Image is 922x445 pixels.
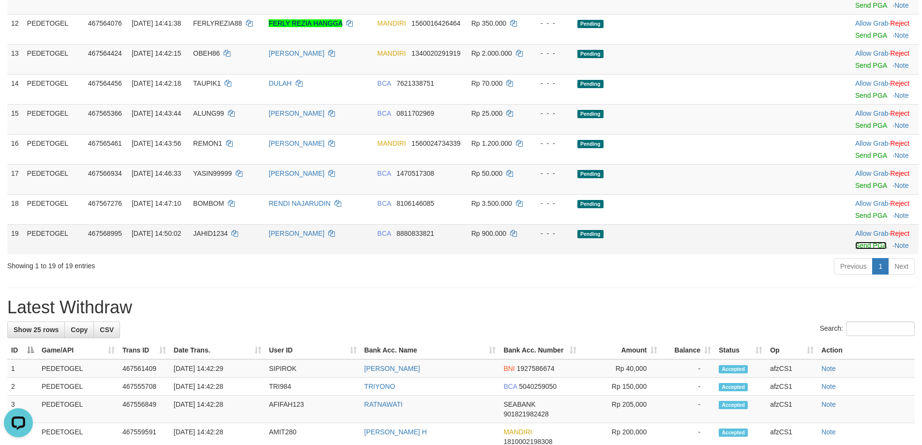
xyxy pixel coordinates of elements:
[531,229,570,238] div: - - -
[855,49,888,57] a: Allow Grab
[577,170,604,178] span: Pending
[170,341,265,359] th: Date Trans.: activate to sort column ascending
[411,139,460,147] span: Copy 1560024734339 to clipboard
[88,230,122,237] span: 467568995
[503,410,548,418] span: Copy 901821982428 to clipboard
[855,139,888,147] a: Allow Grab
[378,19,406,27] span: MANDIRI
[855,169,890,177] span: ·
[846,322,915,336] input: Search:
[855,169,888,177] a: Allow Grab
[88,19,122,27] span: 467564076
[577,230,604,238] span: Pending
[38,396,119,423] td: PEDETOGEL
[855,182,887,189] a: Send PGA
[38,378,119,396] td: PEDETOGEL
[577,20,604,28] span: Pending
[193,139,222,147] span: REMON1
[364,383,395,390] a: TRIYONO
[821,400,836,408] a: Note
[23,224,84,254] td: PEDETOGEL
[132,19,181,27] span: [DATE] 14:41:38
[719,383,748,391] span: Accepted
[132,230,181,237] span: [DATE] 14:50:02
[411,49,460,57] span: Copy 1340020291919 to clipboard
[71,326,88,334] span: Copy
[894,122,909,129] a: Note
[855,31,887,39] a: Send PGA
[7,74,23,104] td: 14
[471,109,503,117] span: Rp 25.000
[38,341,119,359] th: Game/API: activate to sort column ascending
[821,428,836,436] a: Note
[88,79,122,87] span: 467564456
[23,164,84,194] td: PEDETOGEL
[580,341,661,359] th: Amount: activate to sort column ascending
[855,49,890,57] span: ·
[7,322,65,338] a: Show 25 rows
[855,19,890,27] span: ·
[265,396,361,423] td: AFIFAH123
[894,31,909,39] a: Note
[23,74,84,104] td: PEDETOGEL
[519,383,557,390] span: Copy 5040259050 to clipboard
[531,48,570,58] div: - - -
[661,378,715,396] td: -
[531,18,570,28] div: - - -
[890,230,909,237] a: Reject
[4,4,33,33] button: Open LiveChat chat widget
[872,258,889,275] a: 1
[23,104,84,134] td: PEDETOGEL
[88,49,122,57] span: 467564424
[471,49,512,57] span: Rp 2.000.000
[88,109,122,117] span: 467565366
[132,79,181,87] span: [DATE] 14:42:18
[132,49,181,57] span: [DATE] 14:42:15
[396,109,434,117] span: Copy 0811702969 to clipboard
[890,79,909,87] a: Reject
[855,109,888,117] a: Allow Grab
[580,396,661,423] td: Rp 205,000
[7,224,23,254] td: 19
[661,341,715,359] th: Balance: activate to sort column ascending
[193,79,221,87] span: TAUPIK1
[855,152,887,159] a: Send PGA
[531,169,570,178] div: - - -
[821,365,836,372] a: Note
[265,359,361,378] td: SIPIROK
[7,257,377,271] div: Showing 1 to 19 of 19 entries
[193,230,228,237] span: JAHID1234
[851,134,919,164] td: ·
[855,79,890,87] span: ·
[193,169,232,177] span: YASIN99999
[119,396,170,423] td: 467556849
[378,169,391,177] span: BCA
[890,169,909,177] a: Reject
[531,78,570,88] div: - - -
[855,199,888,207] a: Allow Grab
[855,61,887,69] a: Send PGA
[890,199,909,207] a: Reject
[14,326,59,334] span: Show 25 rows
[193,49,220,57] span: OBEH86
[64,322,94,338] a: Copy
[23,194,84,224] td: PEDETOGEL
[661,359,715,378] td: -
[378,109,391,117] span: BCA
[88,199,122,207] span: 467567276
[7,194,23,224] td: 18
[396,79,434,87] span: Copy 7621338751 to clipboard
[269,230,324,237] a: [PERSON_NAME]
[23,44,84,74] td: PEDETOGEL
[7,164,23,194] td: 17
[7,14,23,44] td: 12
[820,322,915,336] label: Search:
[38,359,119,378] td: PEDETOGEL
[580,378,661,396] td: Rp 150,000
[766,396,817,423] td: afzCS1
[894,212,909,219] a: Note
[364,428,427,436] a: [PERSON_NAME] H
[715,341,766,359] th: Status: activate to sort column ascending
[890,49,909,57] a: Reject
[855,230,888,237] a: Allow Grab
